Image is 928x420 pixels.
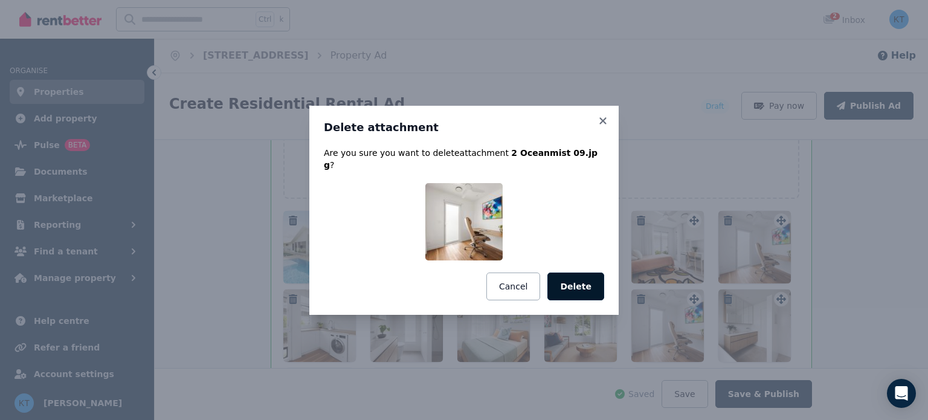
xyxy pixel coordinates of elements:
p: Are you sure you want to delete attachment ? [324,147,604,171]
button: Cancel [486,273,540,300]
div: Open Intercom Messenger [887,379,916,408]
button: Delete [547,273,604,300]
img: 2 Oceanmist 09.jpg [425,183,503,260]
h3: Delete attachment [324,120,604,135]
